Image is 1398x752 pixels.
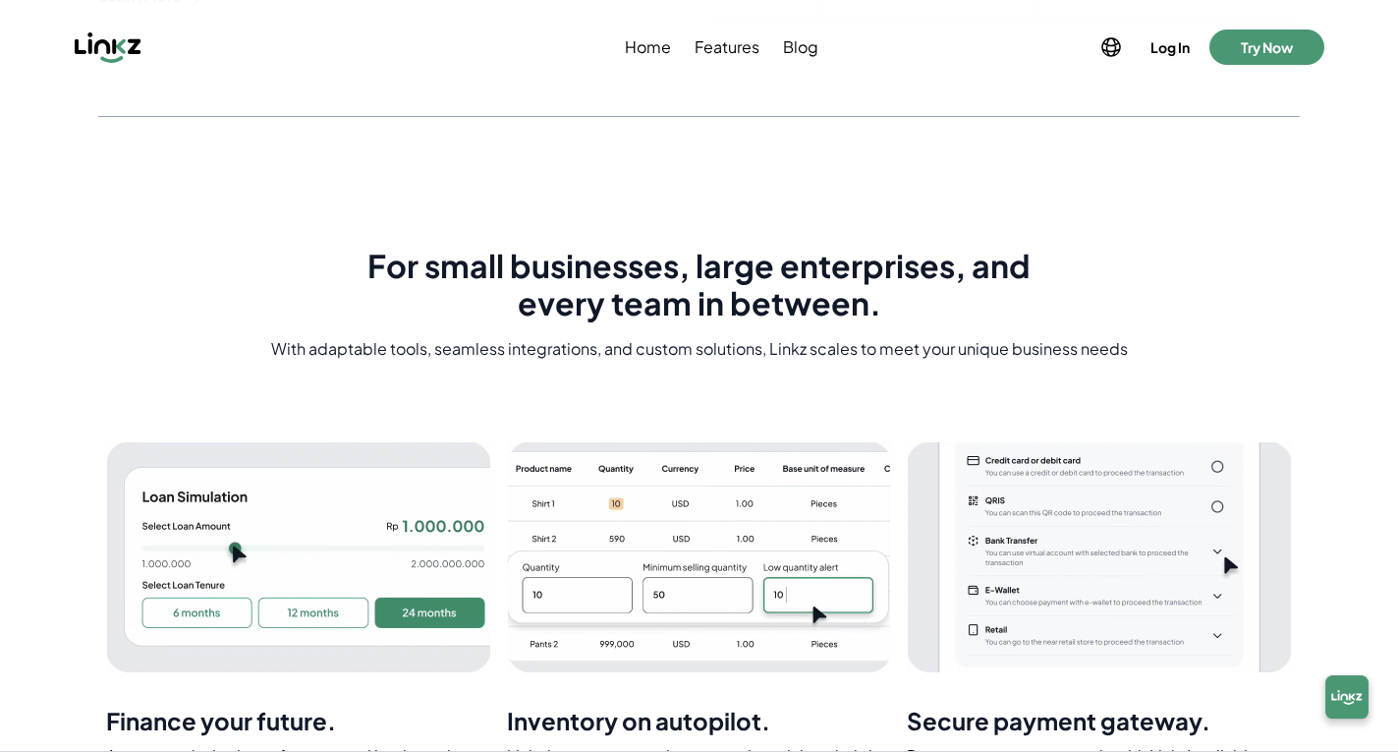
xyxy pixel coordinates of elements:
[779,35,822,59] a: Blog
[1209,29,1324,65] button: Try Now
[621,35,675,59] a: Home
[907,705,1292,736] p: Secure payment gateway.
[691,35,763,59] a: Features
[106,705,491,736] p: Finance your future.
[1315,669,1378,732] img: chatbox-logo
[75,31,141,63] img: Linkz logo
[695,35,759,59] span: Features
[625,35,671,59] span: Home
[1146,33,1194,61] button: Log In
[783,35,818,59] span: Blog
[271,337,1128,361] div: With adaptable tools, seamless integrations, and custom solutions, Linkz scales to meet your uniq...
[507,705,892,736] p: Inventory on autopilot.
